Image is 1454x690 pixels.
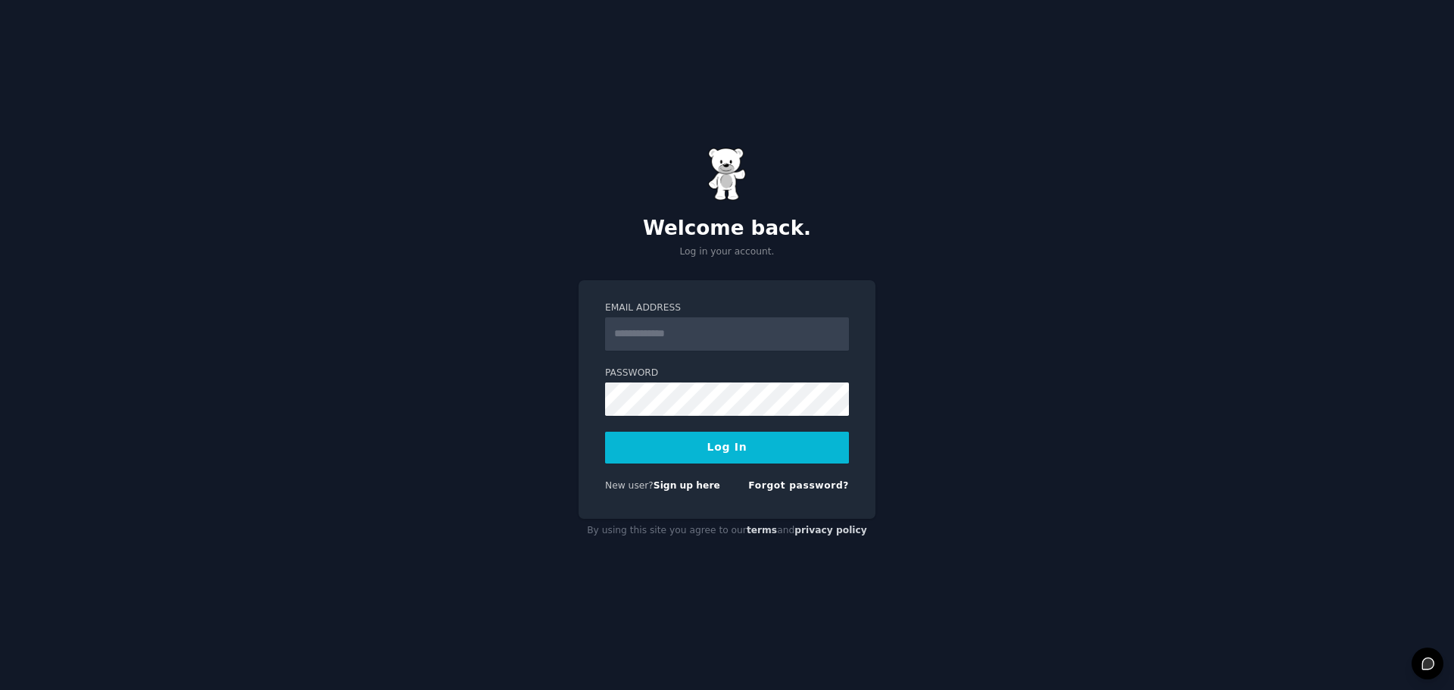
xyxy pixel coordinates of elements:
img: Gummy Bear [708,148,746,201]
a: privacy policy [794,525,867,535]
label: Email Address [605,301,849,315]
h2: Welcome back. [579,217,875,241]
a: Sign up here [654,480,720,491]
a: Forgot password? [748,480,849,491]
div: By using this site you agree to our and [579,519,875,543]
a: terms [747,525,777,535]
span: New user? [605,480,654,491]
label: Password [605,367,849,380]
button: Log In [605,432,849,464]
p: Log in your account. [579,245,875,259]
